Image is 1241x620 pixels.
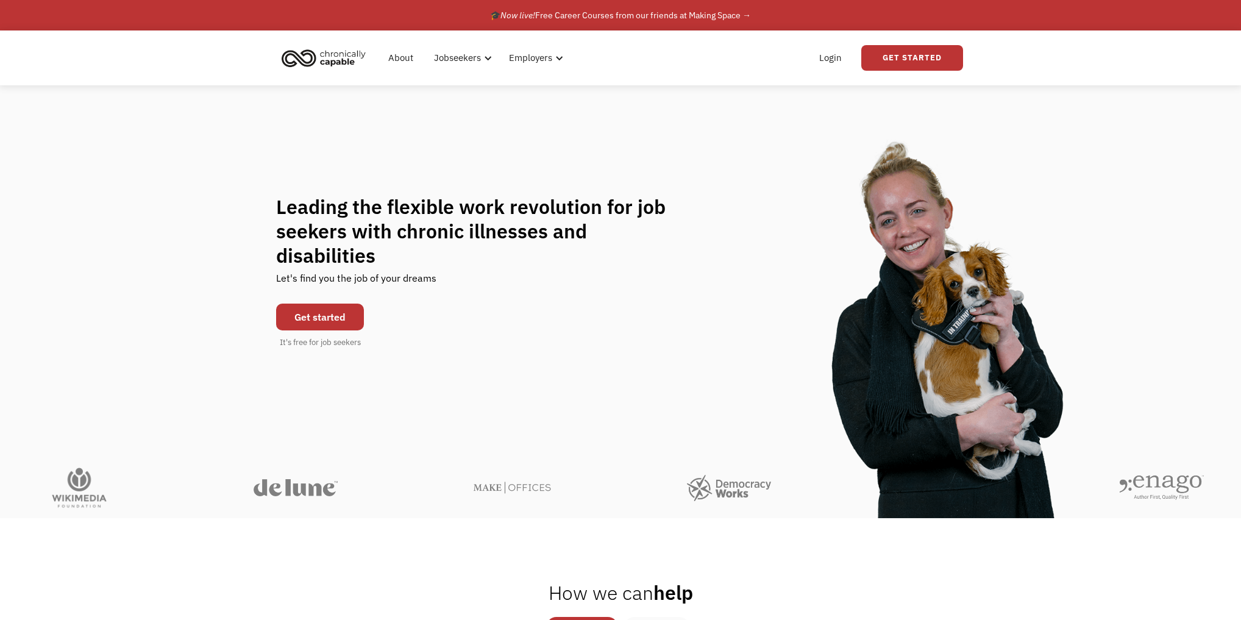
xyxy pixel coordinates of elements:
span: How we can [549,580,653,605]
div: 🎓 Free Career Courses from our friends at Making Space → [490,8,751,23]
h1: Leading the flexible work revolution for job seekers with chronic illnesses and disabilities [276,194,689,268]
div: Employers [502,38,567,77]
h2: help [549,580,693,605]
a: Get started [276,304,364,330]
img: Chronically Capable logo [278,45,369,71]
a: home [278,45,375,71]
div: Employers [509,51,552,65]
div: Let's find you the job of your dreams [276,268,436,298]
a: Get Started [861,45,963,71]
div: It's free for job seekers [280,337,361,349]
div: Jobseekers [434,51,481,65]
a: Login [812,38,849,77]
div: Jobseekers [427,38,496,77]
a: About [381,38,421,77]
em: Now live! [500,10,535,21]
